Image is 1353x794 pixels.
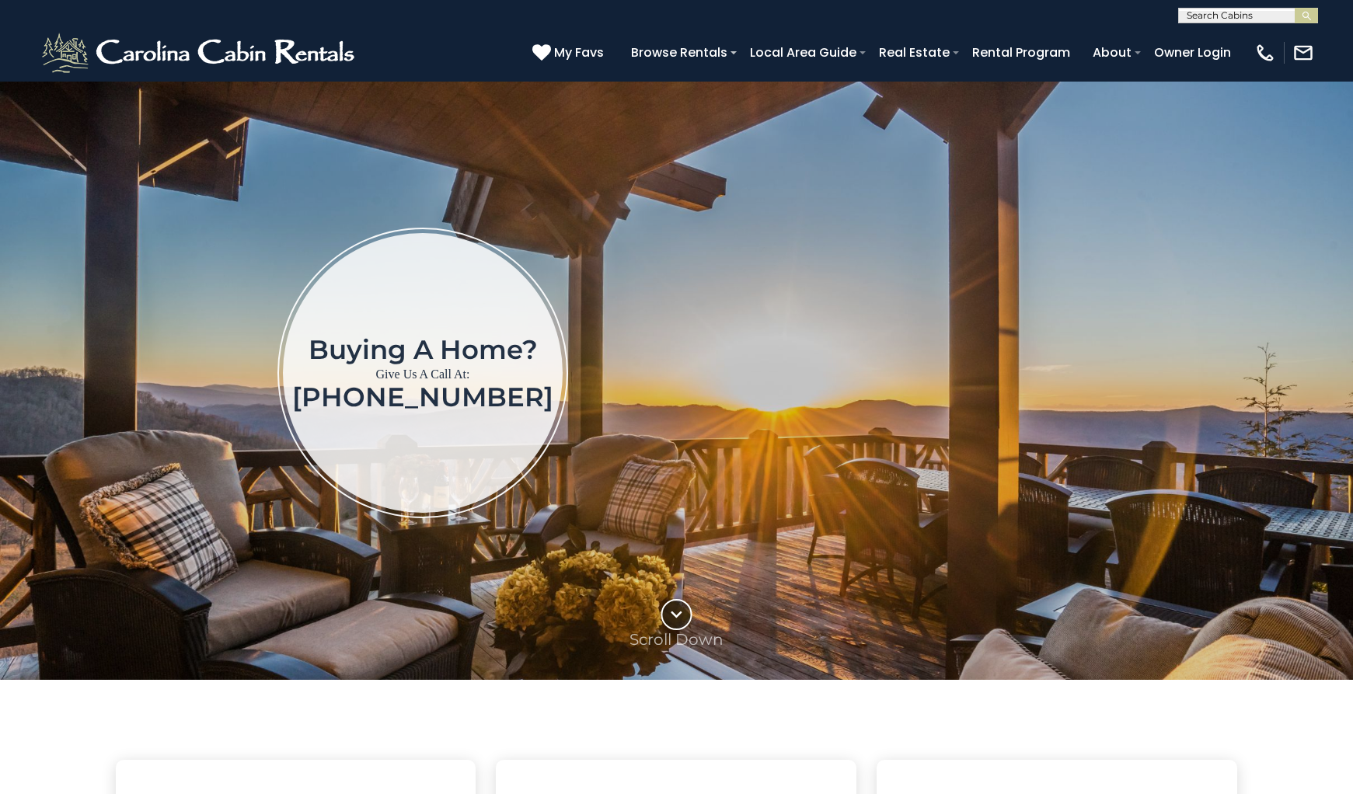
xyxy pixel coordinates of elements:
[871,39,957,66] a: Real Estate
[532,43,608,63] a: My Favs
[292,336,553,364] h1: Buying a home?
[292,364,553,385] p: Give Us A Call At:
[39,30,361,76] img: White-1-2.png
[1146,39,1239,66] a: Owner Login
[623,39,735,66] a: Browse Rentals
[742,39,864,66] a: Local Area Guide
[292,381,553,413] a: [PHONE_NUMBER]
[1292,42,1314,64] img: mail-regular-white.png
[1085,39,1139,66] a: About
[818,163,1326,582] iframe: New Contact Form
[1254,42,1276,64] img: phone-regular-white.png
[964,39,1078,66] a: Rental Program
[554,43,604,62] span: My Favs
[629,630,724,649] p: Scroll Down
